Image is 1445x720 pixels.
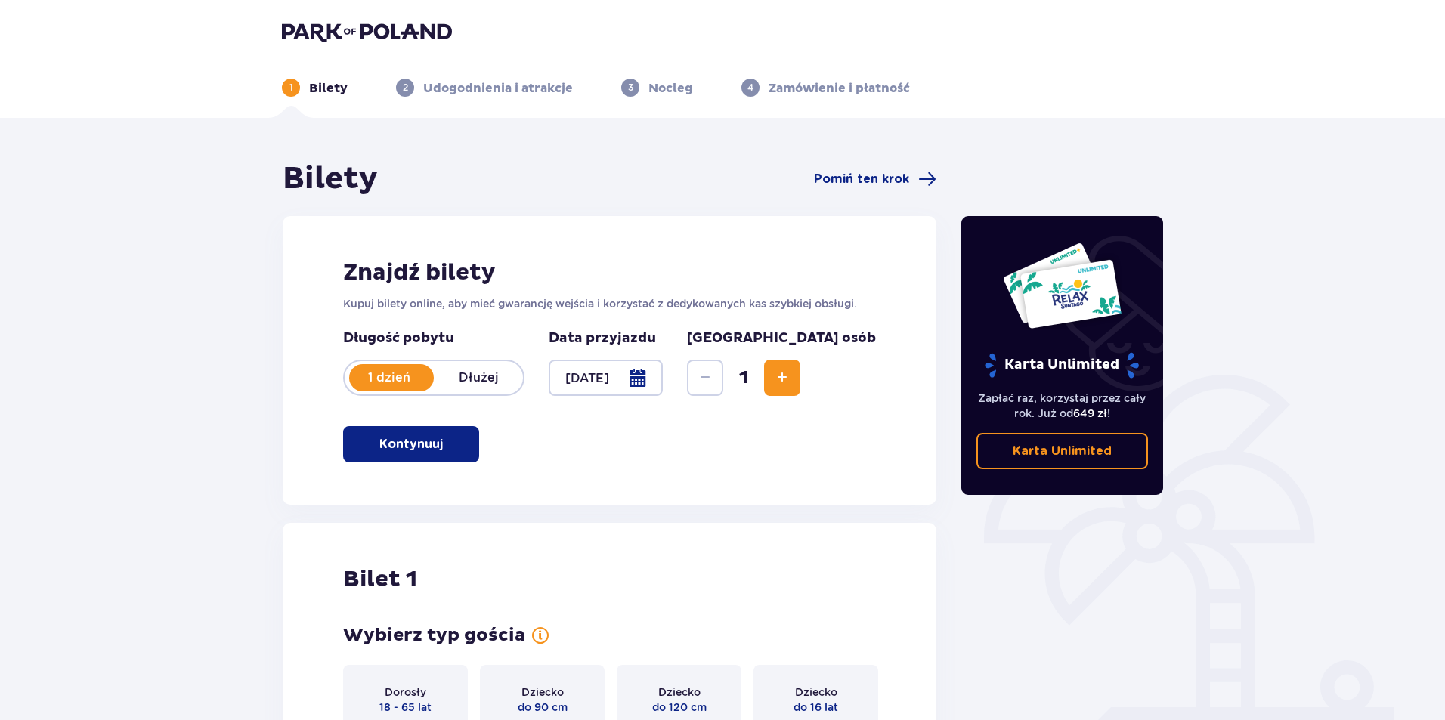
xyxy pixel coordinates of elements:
h2: Bilet 1 [343,565,417,594]
p: 3 [628,81,633,94]
span: do 120 cm [652,700,707,715]
p: Bilety [309,80,348,97]
p: Kontynuuj [379,436,443,453]
h1: Bilety [283,160,378,198]
h3: Wybierz typ gościa [343,624,525,647]
button: Zwiększ [764,360,800,396]
span: 649 zł [1073,407,1107,419]
a: Pomiń ten krok [814,170,936,188]
p: Dłużej [434,369,523,386]
img: Dwie karty całoroczne do Suntago z napisem 'UNLIMITED RELAX', na białym tle z tropikalnymi liśćmi... [1002,242,1122,329]
button: Zmniejsz [687,360,723,396]
span: 18 - 65 lat [379,700,432,715]
p: Udogodnienia i atrakcje [423,80,573,97]
span: Dziecko [521,684,564,700]
button: Kontynuuj [343,426,479,462]
p: Data przyjazdu [549,329,656,348]
p: 1 [289,81,293,94]
span: do 90 cm [518,700,568,715]
p: 4 [747,81,753,94]
span: Dorosły [385,684,426,700]
p: Nocleg [648,80,693,97]
p: Kupuj bilety online, aby mieć gwarancję wejścia i korzystać z dedykowanych kas szybkiej obsługi. [343,296,876,311]
p: Karta Unlimited [983,352,1140,379]
p: [GEOGRAPHIC_DATA] osób [687,329,876,348]
span: Pomiń ten krok [814,171,909,187]
div: 3Nocleg [621,79,693,97]
p: Karta Unlimited [1013,443,1112,459]
a: Karta Unlimited [976,433,1149,469]
img: Park of Poland logo [282,21,452,42]
span: 1 [726,366,761,389]
div: 4Zamówienie i płatność [741,79,910,97]
p: Długość pobytu [343,329,524,348]
span: Dziecko [795,684,837,700]
div: 1Bilety [282,79,348,97]
p: 1 dzień [345,369,434,386]
div: 2Udogodnienia i atrakcje [396,79,573,97]
p: 2 [403,81,408,94]
h2: Znajdź bilety [343,258,876,287]
p: Zapłać raz, korzystaj przez cały rok. Już od ! [976,391,1149,421]
span: do 16 lat [794,700,838,715]
p: Zamówienie i płatność [769,80,910,97]
span: Dziecko [658,684,701,700]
